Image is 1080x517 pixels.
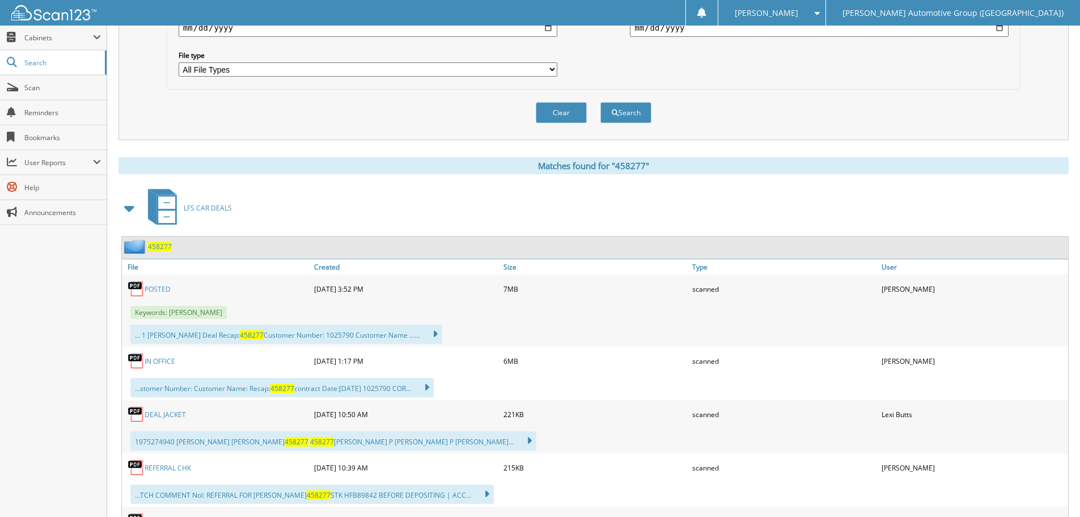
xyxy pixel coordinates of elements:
a: User [879,259,1068,275]
span: [PERSON_NAME] Automotive Group ([GEOGRAPHIC_DATA]) [842,10,1064,16]
div: Matches found for "458277" [118,157,1069,174]
span: Search [24,58,99,68]
button: Clear [536,102,587,123]
div: 221KB [501,403,690,426]
div: [DATE] 10:39 AM [311,456,501,479]
div: scanned [689,456,879,479]
a: 458277 [148,242,172,251]
span: Help [24,183,101,192]
a: LFS CAR DEALS [141,186,232,230]
div: Lexi Butts [879,403,1068,426]
img: folder2.png [124,239,148,254]
div: ...stomer Number: Customer Name: Recap: contract Date:[DATE] 1025790 COR... [130,378,434,397]
span: User Reports [24,158,93,167]
a: POSTED [145,284,171,294]
a: Size [501,259,690,275]
img: PDF.png [128,459,145,476]
div: [PERSON_NAME] [879,456,1068,479]
span: Announcements [24,208,101,217]
div: [DATE] 1:17 PM [311,350,501,372]
span: 458277 [307,490,331,500]
div: scanned [689,350,879,372]
div: scanned [689,278,879,300]
div: 215KB [501,456,690,479]
span: 458277 [240,330,264,340]
input: end [630,19,1009,37]
label: File type [179,51,557,60]
span: LFS CAR DEALS [184,203,232,213]
a: IN OFFICE [145,356,175,366]
div: ... 1 [PERSON_NAME] Deal Recap: Customer Number: 1025790 Customer Name ...... [130,325,442,344]
a: Type [689,259,879,275]
button: Search [600,102,651,123]
iframe: Chat Widget [1023,463,1080,517]
div: ...TCH COMMENT Nol: REFERRAL FOR [PERSON_NAME] STK HFB89842 BEFORE DEPOSITING | ACC... [130,485,494,504]
span: Scan [24,83,101,93]
div: [PERSON_NAME] [879,350,1068,372]
span: Keywords: [PERSON_NAME] [130,306,227,319]
span: Reminders [24,108,101,117]
div: [DATE] 3:52 PM [311,278,501,300]
a: File [122,259,311,275]
span: [PERSON_NAME] [735,10,798,16]
a: REFERRAL CHK [145,463,191,473]
div: [PERSON_NAME] [879,278,1068,300]
div: 6MB [501,350,690,372]
div: [DATE] 10:50 AM [311,403,501,426]
div: 1975274940 [PERSON_NAME] [PERSON_NAME] [PERSON_NAME] P [PERSON_NAME] P [PERSON_NAME]... [130,431,536,451]
img: PDF.png [128,352,145,369]
span: 458277 [310,437,334,447]
span: 458277 [270,384,294,393]
img: PDF.png [128,406,145,423]
a: Created [311,259,501,275]
div: scanned [689,403,879,426]
span: Cabinets [24,33,93,43]
span: Bookmarks [24,133,101,142]
input: start [179,19,557,37]
a: DEAL JACKET [145,410,186,419]
img: PDF.png [128,280,145,297]
span: 458277 [285,437,308,447]
div: 7MB [501,278,690,300]
img: scan123-logo-white.svg [11,5,96,20]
